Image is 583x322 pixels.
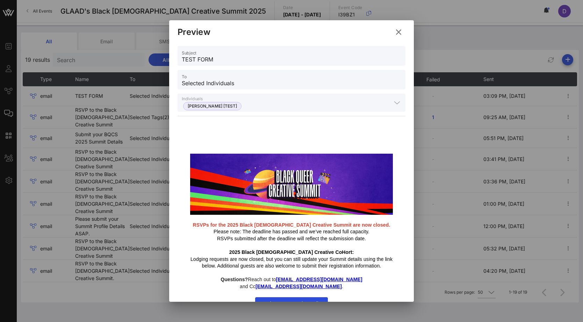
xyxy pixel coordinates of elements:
[255,284,342,289] a: [EMAIL_ADDRESS][DOMAIN_NAME]
[352,249,354,255] strong: :
[190,235,393,242] p: RSVPs submitted after the deadline will reflect the submission date.
[193,222,390,228] strong: RSVPs for the 2025 Black [DEMOGRAPHIC_DATA] Creative Summit are now closed.
[182,74,187,79] label: To
[182,50,196,56] label: Subject
[229,249,352,255] strong: 2025 Black [DEMOGRAPHIC_DATA] Creative CoHort
[190,222,393,235] p: Please note: The deadline has passed and we’ve reached full capacity.
[188,102,237,110] span: [PERSON_NAME] [TEST]
[276,277,362,282] a: [EMAIL_ADDRESS][DOMAIN_NAME]
[190,276,393,290] div: Reach out to and Cc .
[182,96,203,101] label: Individuals
[221,277,248,282] strong: Questions?
[178,27,210,37] div: Preview
[262,301,321,306] span: Update My Summit Details
[190,256,393,270] p: Lodging requests are now closed, but you can still update your Summit details using the link belo...
[255,297,328,310] a: Update My Summit Details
